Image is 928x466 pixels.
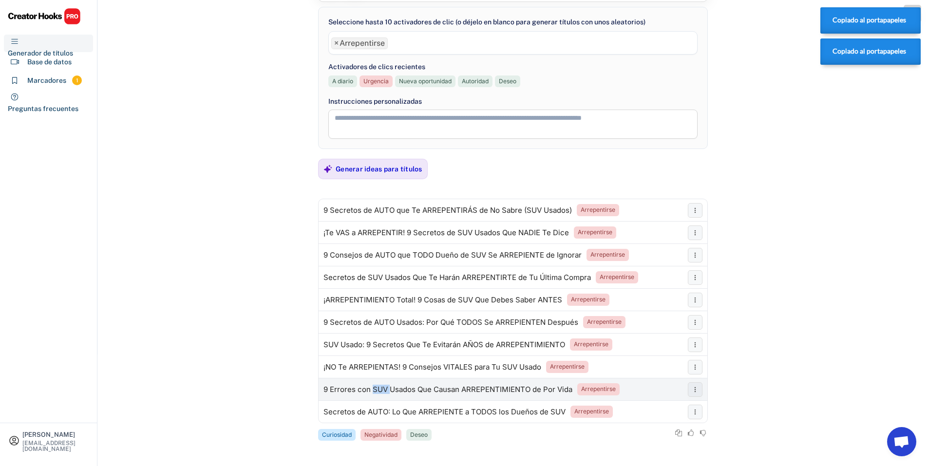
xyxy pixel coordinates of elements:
[334,38,339,48] font: ×
[499,77,516,85] font: Deseo
[410,431,428,438] font: Deseo
[581,206,615,213] font: Arrepentirse
[550,363,585,370] font: Arrepentirse
[574,340,608,348] font: Arrepentirse
[323,250,582,260] font: 9 Consejos de AUTO que TODO Dueño de SUV Se ARREPIENTE de Ignorar
[332,77,353,85] font: A diario
[578,228,612,236] font: Arrepentirse
[323,228,569,237] font: ¡Te VAS a ARREPENTIR! 9 Secretos de SUV Usados Que NADIE Te Dice
[323,295,562,304] font: ¡ARREPENTIMIENTO Total! 9 Cosas de SUV Que Debes Saber ANTES
[323,317,578,327] font: 9 Secretos de AUTO Usados: Por Qué TODOS Se ARREPIENTEN Después
[600,273,634,280] font: Arrepentirse
[364,431,398,438] font: Negatividad
[336,165,422,173] font: Generar ideas para títulos
[328,18,645,26] font: Seleccione hasta 10 activadores de clic (o déjelo en blanco para generar títulos con unos aleator...
[340,38,385,48] font: Arrepentirse
[323,340,565,349] font: SUV Usado: 9 Secretos Que Te Evitarán AÑOS de ARREPENTIMIENTO
[581,385,616,392] font: Arrepentirse
[322,431,352,438] font: Curiosidad
[462,77,489,85] font: Autoridad
[833,16,906,24] font: Copiado al portapapeles
[8,105,78,112] font: Preguntas frecuentes
[328,97,422,105] font: Instrucciones personalizadas
[363,77,389,85] font: Urgencia
[27,58,72,66] font: Base de datos
[328,63,425,71] font: Activadores de clics recientes
[22,431,75,438] font: [PERSON_NAME]
[8,49,73,57] font: Generador de títulos
[76,77,78,83] font: 1
[323,273,591,282] font: Secretos de SUV Usados Que Te Harán ARREPENTIRTE de Tu Última Compra
[887,427,916,456] a: Chat abierto
[571,296,606,303] font: Arrepentirse
[27,76,66,84] font: Marcadores
[8,8,81,25] img: CHPRO%20Logo.svg
[587,318,622,325] font: Arrepentirse
[323,385,572,394] font: 9 Errores con SUV Usados Que Causan ARREPENTIMIENTO de Por Vida
[399,77,452,85] font: Nueva oportunidad
[323,205,572,215] font: 9 Secretos de AUTO que Te ARREPENTIRÁS de No Sabre (SUV Usados)
[323,362,541,372] font: ¡NO Te ARREPIENTAS! 9 Consejos VITALES para Tu SUV Usado
[574,408,609,415] font: Arrepentirse
[323,407,566,416] font: Secretos de AUTO: Lo Que ARREPIENTE a TODOS los Dueños de SUV
[833,47,906,55] font: Copiado al portapapeles
[590,251,625,258] font: Arrepentirse
[22,440,76,452] font: [EMAIL_ADDRESS][DOMAIN_NAME]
